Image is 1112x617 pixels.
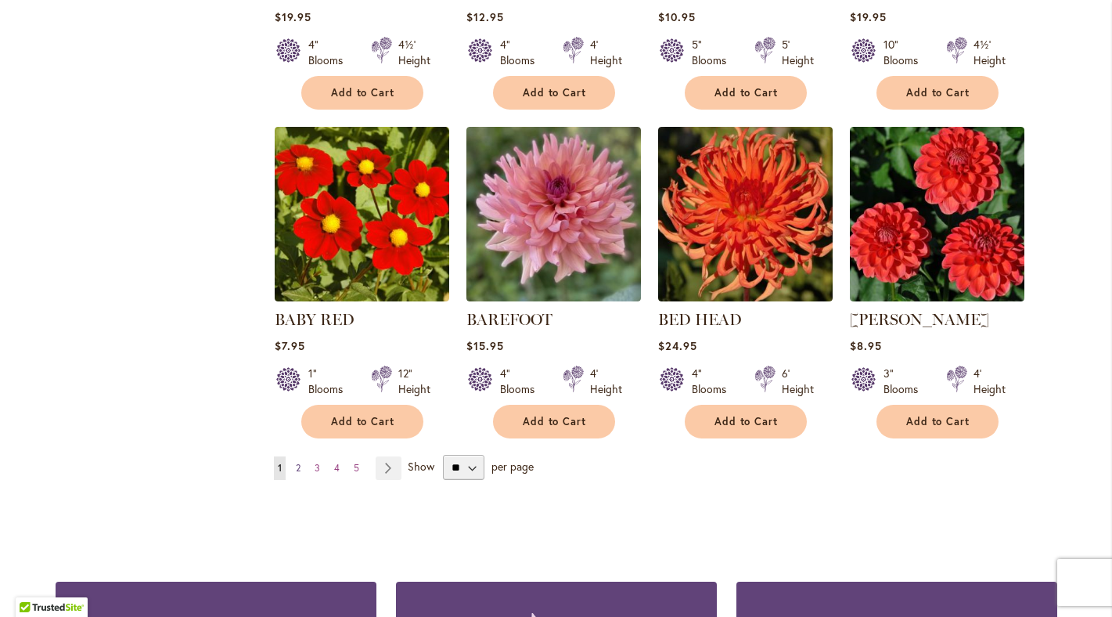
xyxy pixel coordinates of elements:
div: 4" Blooms [500,366,544,397]
span: 4 [334,462,340,474]
span: Add to Cart [523,86,587,99]
button: Add to Cart [876,76,999,110]
span: 5 [354,462,359,474]
img: BED HEAD [658,127,833,301]
a: 5 [350,456,363,480]
a: 4 [330,456,344,480]
button: Add to Cart [876,405,999,438]
div: 10" Blooms [883,37,927,68]
button: Add to Cart [685,405,807,438]
div: 4" Blooms [692,366,736,397]
img: BAREFOOT [466,127,641,301]
a: BAREFOOT [466,290,641,305]
div: 4½' Height [973,37,1006,68]
a: BAREFOOT [466,310,552,329]
span: Add to Cart [331,86,395,99]
span: $10.95 [658,9,696,24]
iframe: Launch Accessibility Center [12,561,56,605]
div: 3" Blooms [883,366,927,397]
span: $8.95 [850,338,882,353]
a: BABY RED [275,310,354,329]
span: $12.95 [466,9,504,24]
div: 5' Height [782,37,814,68]
div: 6' Height [782,366,814,397]
button: Add to Cart [685,76,807,110]
div: 1" Blooms [308,366,352,397]
div: 5" Blooms [692,37,736,68]
div: 4" Blooms [308,37,352,68]
a: BED HEAD [658,310,742,329]
a: [PERSON_NAME] [850,310,989,329]
img: BENJAMIN MATTHEW [850,127,1024,301]
div: 4' Height [590,366,622,397]
span: 2 [296,462,300,474]
span: Add to Cart [906,415,970,428]
a: BED HEAD [658,290,833,305]
span: Show [408,459,434,474]
button: Add to Cart [301,405,423,438]
div: 4" Blooms [500,37,544,68]
div: 4½' Height [398,37,430,68]
span: Add to Cart [331,415,395,428]
img: BABY RED [275,127,449,301]
span: per page [491,459,534,474]
span: Add to Cart [714,415,779,428]
a: BENJAMIN MATTHEW [850,290,1024,305]
a: 2 [292,456,304,480]
a: BABY RED [275,290,449,305]
span: Add to Cart [906,86,970,99]
button: Add to Cart [301,76,423,110]
a: 3 [311,456,324,480]
span: $15.95 [466,338,504,353]
button: Add to Cart [493,405,615,438]
button: Add to Cart [493,76,615,110]
div: 4' Height [590,37,622,68]
span: Add to Cart [523,415,587,428]
span: 3 [315,462,320,474]
span: $24.95 [658,338,697,353]
span: $7.95 [275,338,305,353]
span: $19.95 [275,9,311,24]
div: 4' Height [973,366,1006,397]
span: $19.95 [850,9,887,24]
div: 12" Height [398,366,430,397]
span: Add to Cart [714,86,779,99]
span: 1 [278,462,282,474]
